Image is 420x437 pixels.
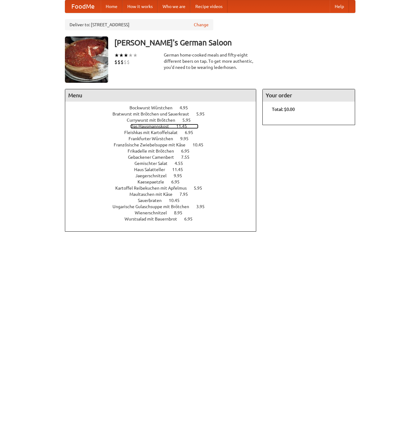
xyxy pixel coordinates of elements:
span: Französische Zwiebelsuppe mit Käse [114,142,192,147]
h3: [PERSON_NAME]'s German Saloon [114,36,355,49]
a: Haus Salatteller 11.45 [134,167,194,172]
span: 3.95 [196,204,211,209]
a: Who we are [158,0,190,13]
a: Sauerbraten 10.45 [138,198,191,203]
li: $ [127,59,130,65]
span: Gebackener Camenbert [128,155,180,160]
li: ★ [133,52,138,59]
a: Kartoffel Reibekuchen mit Apfelmus 5.95 [115,186,214,191]
a: Kaesepaetzle 6.95 [138,179,191,184]
li: ★ [124,52,128,59]
span: 7.55 [181,155,196,160]
span: 5.95 [196,111,211,116]
span: Fleishkas mit Kartoffelsalat [124,130,184,135]
a: Recipe videos [190,0,227,13]
a: Bockwurst Würstchen 4.95 [129,105,199,110]
span: 4.95 [180,105,194,110]
b: Total: $0.00 [272,107,295,112]
span: 11.45 [172,167,189,172]
a: Change [194,22,209,28]
a: Home [101,0,122,13]
a: Frankfurter Würstchen 9.95 [129,136,200,141]
li: ★ [114,52,119,59]
span: Haus Salatteller [134,167,171,172]
span: Bratwurst mit Brötchen und Sauerkraut [112,111,195,116]
span: Bockwurst Würstchen [129,105,179,110]
span: 11.45 [176,124,193,129]
span: Das Hausmannskost [130,124,175,129]
span: 6.95 [171,179,186,184]
span: Wurstsalad mit Bauernbrot [125,216,183,221]
span: Gemischter Salat [134,161,174,166]
span: 6.95 [185,130,199,135]
li: $ [117,59,121,65]
a: Jaegerschnitzel 9.95 [135,173,193,178]
h4: Your order [263,89,355,102]
li: ★ [128,52,133,59]
span: Ungarische Gulaschsuppe mit Brötchen [112,204,195,209]
a: Frikadelle mit Brötchen 6.95 [128,149,201,153]
a: Maultaschen mit Käse 7.95 [129,192,199,197]
li: $ [114,59,117,65]
a: Currywurst mit Brötchen 5.95 [127,118,202,123]
span: 4.55 [175,161,189,166]
a: Wienerschnitzel 8.95 [135,210,194,215]
a: Bratwurst mit Brötchen und Sauerkraut 5.95 [112,111,216,116]
a: Gebackener Camenbert 7.55 [128,155,201,160]
div: German home-cooked meals and fifty-eight different beers on tap. To get more authentic, you'd nee... [164,52,257,70]
span: Jaegerschnitzel [135,173,173,178]
span: 10.45 [169,198,186,203]
a: Gemischter Salat 4.55 [134,161,194,166]
span: 7.95 [180,192,194,197]
span: 6.95 [184,216,199,221]
span: 10.45 [193,142,210,147]
a: Wurstsalad mit Bauernbrot 6.95 [125,216,204,221]
li: $ [124,59,127,65]
a: FoodMe [65,0,101,13]
span: Frankfurter Würstchen [129,136,179,141]
div: Deliver to: [STREET_ADDRESS] [65,19,213,30]
li: ★ [119,52,124,59]
a: Help [330,0,349,13]
a: Französische Zwiebelsuppe mit Käse 10.45 [114,142,215,147]
span: Kaesepaetzle [138,179,170,184]
span: Sauerbraten [138,198,168,203]
img: angular.jpg [65,36,108,83]
span: 6.95 [181,149,196,153]
a: Das Hausmannskost 11.45 [130,124,198,129]
span: Wienerschnitzel [135,210,173,215]
h4: Menu [65,89,256,102]
span: Kartoffel Reibekuchen mit Apfelmus [115,186,193,191]
a: How it works [122,0,158,13]
span: Frikadelle mit Brötchen [128,149,180,153]
span: 5.95 [194,186,208,191]
span: 8.95 [174,210,189,215]
li: $ [121,59,124,65]
span: Maultaschen mit Käse [129,192,179,197]
a: Ungarische Gulaschsuppe mit Brötchen 3.95 [112,204,216,209]
a: Fleishkas mit Kartoffelsalat 6.95 [124,130,205,135]
span: 9.95 [174,173,188,178]
span: Currywurst mit Brötchen [127,118,181,123]
span: 5.95 [182,118,197,123]
span: 9.95 [180,136,195,141]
